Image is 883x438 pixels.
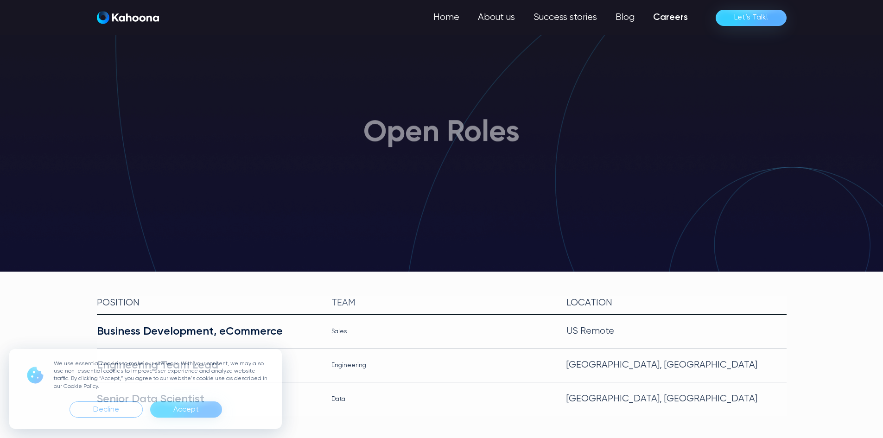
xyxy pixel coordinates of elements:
div: Sales [331,324,552,339]
a: Senior Data ScientistData[GEOGRAPHIC_DATA], [GEOGRAPHIC_DATA] [97,382,787,416]
div: Accept [173,402,199,417]
a: Careers [644,8,697,27]
div: Business Development, eCommerce [97,324,317,339]
div: Accept [150,401,222,418]
div: Position [97,296,317,311]
a: Home [424,8,469,27]
p: We use essential cookies to make our site work. With your consent, we may also use non-essential ... [54,360,271,390]
a: Engineering Team LeadEngineering[GEOGRAPHIC_DATA], [GEOGRAPHIC_DATA] [97,349,787,382]
a: Blog [606,8,644,27]
div: Decline [70,401,143,418]
a: home [97,11,159,25]
div: [GEOGRAPHIC_DATA], [GEOGRAPHIC_DATA] [566,358,787,373]
h1: Open Roles [363,117,520,149]
a: Let’s Talk! [716,10,787,26]
div: Let’s Talk! [734,10,768,25]
div: Engineering [331,358,552,373]
div: US Remote [566,324,787,339]
img: Kahoona logo white [97,11,159,24]
div: [GEOGRAPHIC_DATA], [GEOGRAPHIC_DATA] [566,392,787,406]
div: Location [566,296,787,311]
div: team [331,296,552,311]
a: About us [469,8,524,27]
a: Business Development, eCommerceSalesUS Remote [97,315,787,349]
div: Decline [93,402,119,417]
a: Success stories [524,8,606,27]
div: Data [331,392,552,406]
